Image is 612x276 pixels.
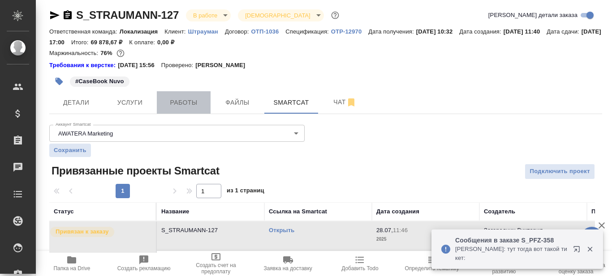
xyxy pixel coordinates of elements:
[195,61,252,70] p: [PERSON_NAME]
[91,39,129,46] p: 69 878,67 ₽
[118,61,161,70] p: [DATE] 15:56
[69,77,130,85] span: CaseBook Nuvo
[525,164,595,179] button: Подключить проект
[49,61,118,70] a: Требования к верстке:
[396,251,468,276] button: Определить тематику
[416,28,460,35] p: [DATE] 10:32
[180,251,252,276] button: Создать счет на предоплату
[100,50,114,56] p: 76%
[368,28,416,35] p: Дата получения:
[269,207,327,216] div: Ссылка на Smartcat
[455,245,567,263] p: [PERSON_NAME]: тут тогда вот такой тикет:
[488,11,578,20] span: [PERSON_NAME] детали заказа
[242,12,313,19] button: [DEMOGRAPHIC_DATA]
[161,61,196,70] p: Проверено:
[53,265,90,272] span: Папка на Drive
[376,207,419,216] div: Дата создания
[251,28,286,35] p: ОТП-1036
[225,28,251,35] p: Договор:
[186,9,231,21] div: В работе
[120,28,165,35] p: Локализация
[49,144,91,157] button: Сохранить
[115,47,126,59] button: 14067.81 RUB;
[393,227,408,234] p: 11:46
[36,251,108,276] button: Папка на Drive
[323,97,366,108] span: Чат
[581,227,603,249] button: 🙏
[285,28,331,35] p: Спецификация:
[56,130,116,137] button: AWATERA Marketing
[117,265,171,272] span: Создать рекламацию
[49,164,220,178] span: Привязанные проекты Smartcat
[504,28,547,35] p: [DATE] 11:40
[71,39,91,46] p: Итого:
[161,226,260,235] p: S_STRAUMANN-127
[455,236,567,245] p: Сообщения в заказе S_PFZ-358
[251,27,286,35] a: ОТП-1036
[108,251,180,276] button: Создать рекламацию
[331,27,368,35] a: OTP-12970
[54,146,86,155] span: Сохранить
[216,97,259,108] span: Файлы
[252,251,324,276] button: Заявка на доставку
[62,10,73,21] button: Скопировать ссылку
[341,265,378,272] span: Добавить Todo
[49,50,100,56] p: Маржинальность:
[238,9,323,21] div: В работе
[162,97,205,108] span: Работы
[190,12,220,19] button: В работе
[376,235,475,244] p: 2025
[49,125,305,142] div: AWATERA Marketing
[331,28,368,35] p: OTP-12970
[108,97,151,108] span: Услуги
[263,265,312,272] span: Заявка на доставку
[227,185,264,198] span: из 1 страниц
[269,227,294,234] a: Открыть
[568,240,589,262] button: Открыть в новой вкладке
[185,262,247,275] span: Создать счет на предоплату
[459,28,503,35] p: Дата создания:
[54,207,74,216] div: Статус
[530,166,590,177] span: Подключить проект
[157,39,181,46] p: 0,00 ₽
[581,245,599,253] button: Закрыть
[324,251,396,276] button: Добавить Todo
[405,265,459,272] span: Определить тематику
[49,72,69,91] button: Добавить тэг
[49,28,120,35] p: Ответственная команда:
[75,77,124,86] p: #CaseBook Nuvo
[484,207,515,216] div: Создатель
[49,10,60,21] button: Скопировать ссылку для ЯМессенджера
[161,207,189,216] div: Название
[270,97,313,108] span: Smartcat
[188,27,225,35] a: Штрауман
[129,39,157,46] p: К оплате:
[55,97,98,108] span: Детали
[164,28,188,35] p: Клиент:
[76,9,179,21] a: S_STRAUMANN-127
[484,227,543,234] p: Загородних Виктория
[56,227,109,236] p: Привязан к заказу
[376,227,393,234] p: 28.07,
[188,28,225,35] p: Штрауман
[547,28,581,35] p: Дата сдачи:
